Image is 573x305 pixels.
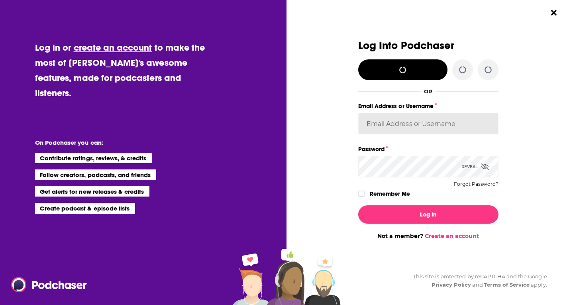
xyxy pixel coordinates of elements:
[358,101,498,111] label: Email Address or Username
[358,205,498,224] button: Log In
[546,5,561,20] button: Close Button
[454,181,498,187] button: Forgot Password?
[358,232,498,240] div: Not a member?
[432,281,471,288] a: Privacy Policy
[358,40,498,51] h3: Log Into Podchaser
[35,169,157,180] li: Follow creators, podcasts, and friends
[407,272,547,289] div: This site is protected by reCAPTCHA and the Google and apply.
[358,144,498,154] label: Password
[35,153,152,163] li: Contribute ratings, reviews, & credits
[35,203,135,213] li: Create podcast & episode lists
[74,42,152,53] a: create an account
[35,139,194,146] li: On Podchaser you can:
[358,113,498,134] input: Email Address or Username
[484,281,530,288] a: Terms of Service
[370,189,410,199] label: Remember Me
[35,186,149,197] li: Get alerts for new releases & credits
[425,232,479,240] a: Create an account
[11,277,81,292] a: Podchaser - Follow, Share and Rate Podcasts
[11,277,88,292] img: Podchaser - Follow, Share and Rate Podcasts
[424,88,432,94] div: OR
[461,156,489,177] div: Reveal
